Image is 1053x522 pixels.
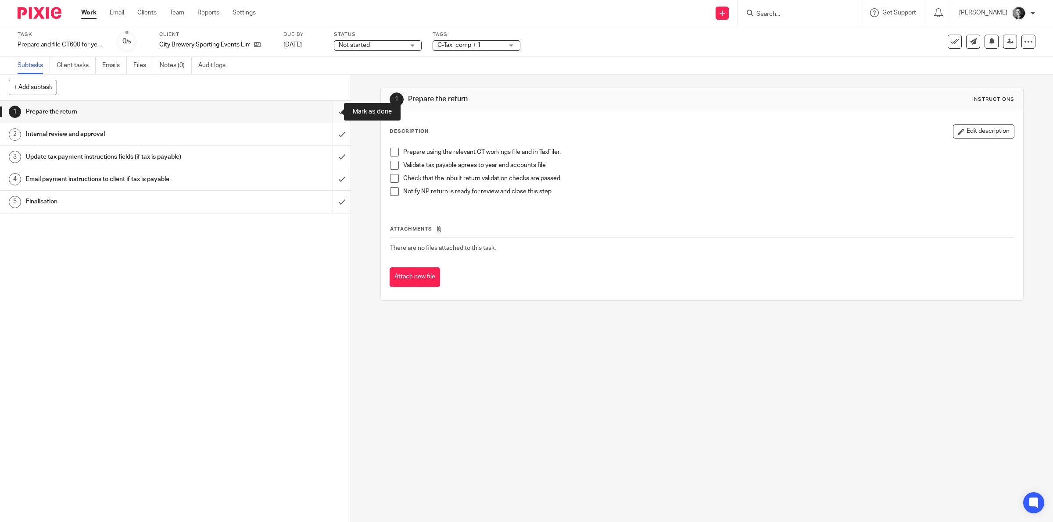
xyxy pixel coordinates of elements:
span: There are no files attached to this task. [390,245,496,251]
div: 4 [9,173,21,185]
span: Attachments [390,227,432,231]
span: Not started [339,42,370,48]
div: 0 [122,36,131,46]
a: Files [133,57,153,74]
h1: Finalisation [26,195,225,208]
p: Validate tax payable agrees to year end accounts file [403,161,1014,170]
label: Task [18,31,105,38]
p: Notify NP return is ready for review and close this step [403,187,1014,196]
div: 1 [9,106,21,118]
div: 2 [9,128,21,141]
h1: Prepare the return [26,105,225,118]
p: Description [390,128,429,135]
p: [PERSON_NAME] [959,8,1007,17]
button: Edit description [953,124,1014,138]
span: C-Tax_comp + 1 [437,42,481,48]
h1: Internal review and approval [26,128,225,141]
span: Get Support [882,10,916,16]
div: Instructions [972,96,1014,103]
div: 5 [9,196,21,208]
h1: Prepare the return [408,95,720,104]
p: Check that the inbuilt return validation checks are passed [403,174,1014,183]
a: Work [81,8,97,17]
p: Prepare using the relevant CT workings file and in TaxFiler. [403,148,1014,156]
a: Email [110,8,124,17]
input: Search [756,11,835,18]
small: /5 [126,39,131,44]
h1: Update tax payment instructions fields (if tax is payable) [26,150,225,163]
a: Settings [233,8,256,17]
a: Client tasks [57,57,96,74]
a: Subtasks [18,57,50,74]
label: Status [334,31,422,38]
span: [DATE] [283,42,302,48]
a: Clients [137,8,157,17]
label: Client [159,31,272,38]
div: Prepare and file CT600 for year ended ...11/24 [18,40,105,49]
img: DSC_9061-3.jpg [1012,6,1026,20]
a: Reports [197,8,219,17]
img: Pixie [18,7,61,19]
div: 3 [9,151,21,163]
label: Due by [283,31,323,38]
a: Notes (0) [160,57,192,74]
label: Tags [433,31,520,38]
a: Emails [102,57,127,74]
div: 1 [390,92,404,107]
p: City Brewery Sporting Events Limited [159,40,250,49]
h1: Email payment instructions to client if tax is payable [26,173,225,186]
button: Attach new file [390,267,440,287]
a: Audit logs [198,57,232,74]
a: Team [170,8,184,17]
button: + Add subtask [9,80,57,95]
